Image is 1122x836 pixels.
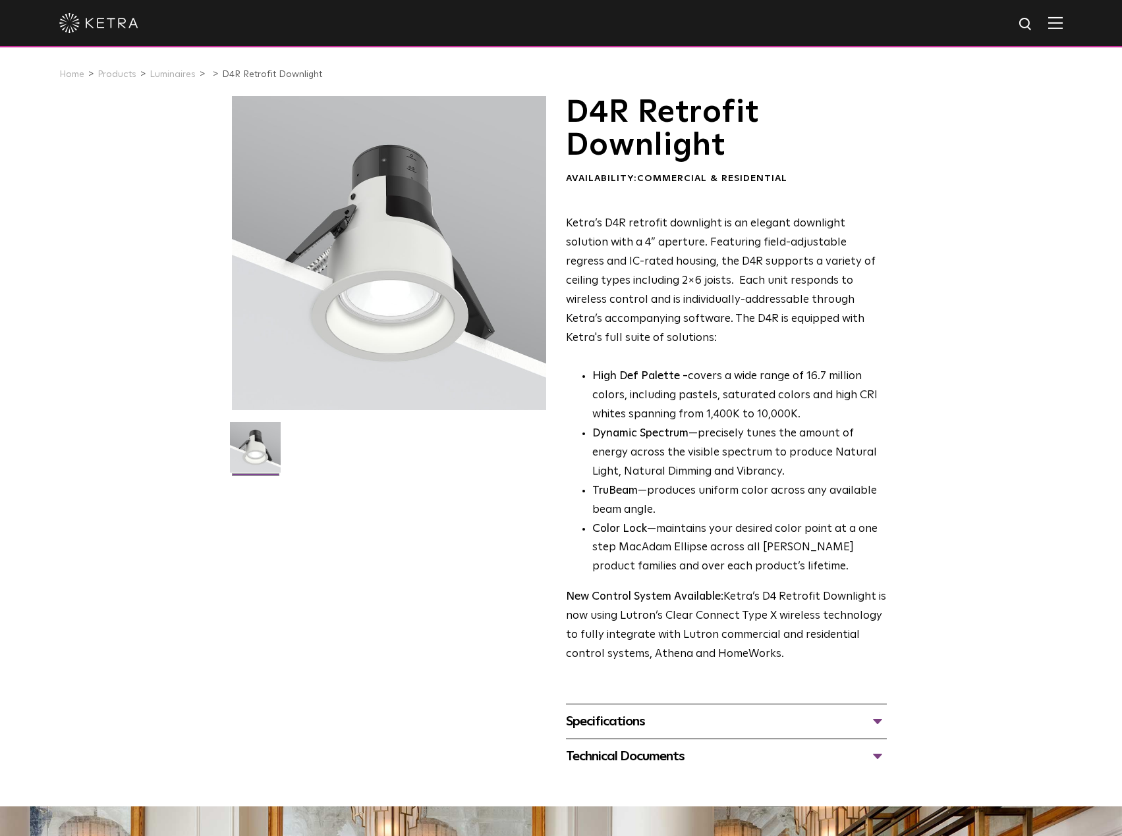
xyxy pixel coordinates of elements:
[222,70,322,79] a: D4R Retrofit Downlight
[566,215,887,348] p: Ketra’s D4R retrofit downlight is an elegant downlight solution with a 4” aperture. Featuring fie...
[592,425,887,482] li: —precisely tunes the amount of energy across the visible spectrum to produce Natural Light, Natur...
[566,591,723,602] strong: New Control System Available:
[1048,16,1063,29] img: Hamburger%20Nav.svg
[59,70,84,79] a: Home
[98,70,136,79] a: Products
[566,96,887,163] h1: D4R Retrofit Downlight
[592,523,647,535] strong: Color Lock
[592,520,887,577] li: —maintains your desired color point at a one step MacAdam Ellipse across all [PERSON_NAME] produc...
[566,588,887,664] p: Ketra’s D4 Retrofit Downlight is now using Lutron’s Clear Connect Type X wireless technology to f...
[592,482,887,520] li: —produces uniform color across any available beam angle.
[59,13,138,33] img: ketra-logo-2019-white
[592,367,887,425] p: covers a wide range of 16.7 million colors, including pastels, saturated colors and high CRI whit...
[566,711,887,732] div: Specifications
[566,746,887,767] div: Technical Documents
[592,428,688,439] strong: Dynamic Spectrum
[566,172,887,186] div: Availability:
[592,485,638,496] strong: TruBeam
[150,70,196,79] a: Luminaires
[592,371,688,382] strong: High Def Palette -
[1018,16,1034,33] img: search icon
[230,422,281,483] img: D4R Retrofit Downlight
[637,174,787,183] span: Commercial & Residential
